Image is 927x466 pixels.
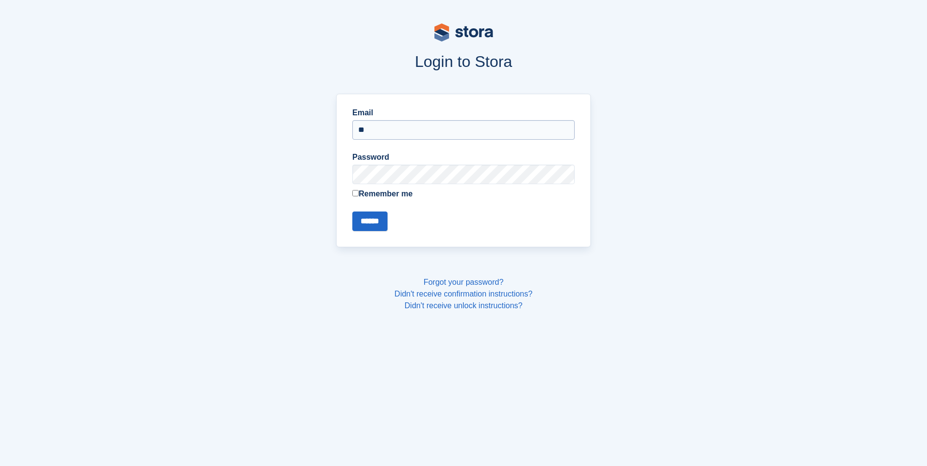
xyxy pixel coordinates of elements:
[352,190,359,196] input: Remember me
[150,53,777,70] h1: Login to Stora
[352,151,575,163] label: Password
[424,278,504,286] a: Forgot your password?
[434,23,493,42] img: stora-logo-53a41332b3708ae10de48c4981b4e9114cc0af31d8433b30ea865607fb682f29.svg
[352,107,575,119] label: Email
[405,301,522,310] a: Didn't receive unlock instructions?
[394,290,532,298] a: Didn't receive confirmation instructions?
[352,188,575,200] label: Remember me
